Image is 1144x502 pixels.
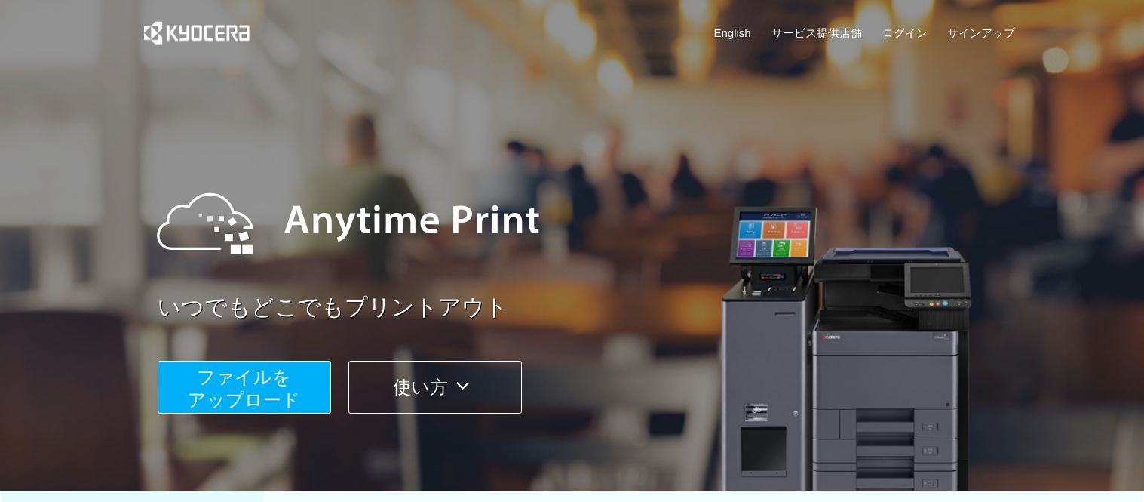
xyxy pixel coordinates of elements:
[947,25,1015,41] a: サインアップ
[188,367,300,410] span: ファイルを ​​アップロード
[714,25,751,41] a: English
[771,25,862,41] a: サービス提供店舗
[348,361,522,414] button: 使い方
[158,361,331,414] button: ファイルを​​アップロード
[158,291,1025,324] a: いつでもどこでもプリントアウト
[882,25,928,41] a: ログイン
